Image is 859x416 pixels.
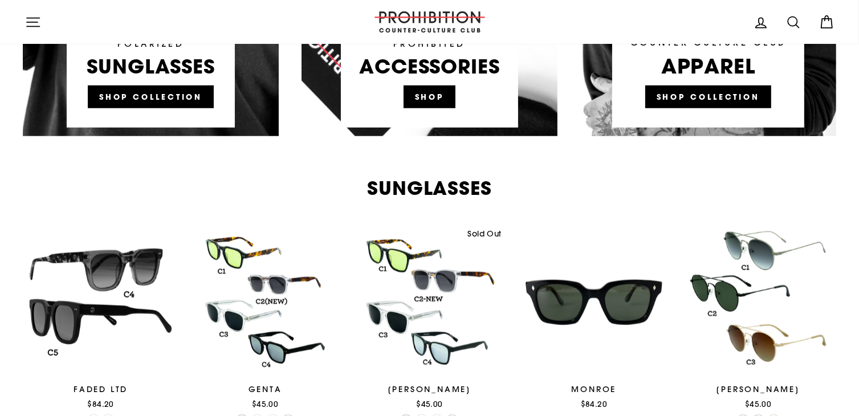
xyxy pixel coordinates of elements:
img: PROHIBITION COUNTER-CULTURE CLUB [373,11,487,32]
div: GENTA [189,384,341,395]
div: FADED LTD [25,384,177,395]
div: $45.00 [682,398,834,410]
a: [PERSON_NAME]$45.00 [353,226,505,414]
div: Sold Out [462,226,505,242]
div: MONROE [518,384,670,395]
h2: SUNGLASSES [25,179,834,198]
a: FADED LTD$84.20 [25,226,177,414]
a: MONROE$84.20 [518,226,670,414]
div: $84.20 [25,398,177,410]
div: $45.00 [353,398,505,410]
div: $45.00 [189,398,341,410]
div: $84.20 [518,398,670,410]
div: [PERSON_NAME] [353,384,505,395]
div: [PERSON_NAME] [682,384,834,395]
a: [PERSON_NAME]$45.00 [682,226,834,414]
a: GENTA$45.00 [189,226,341,414]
